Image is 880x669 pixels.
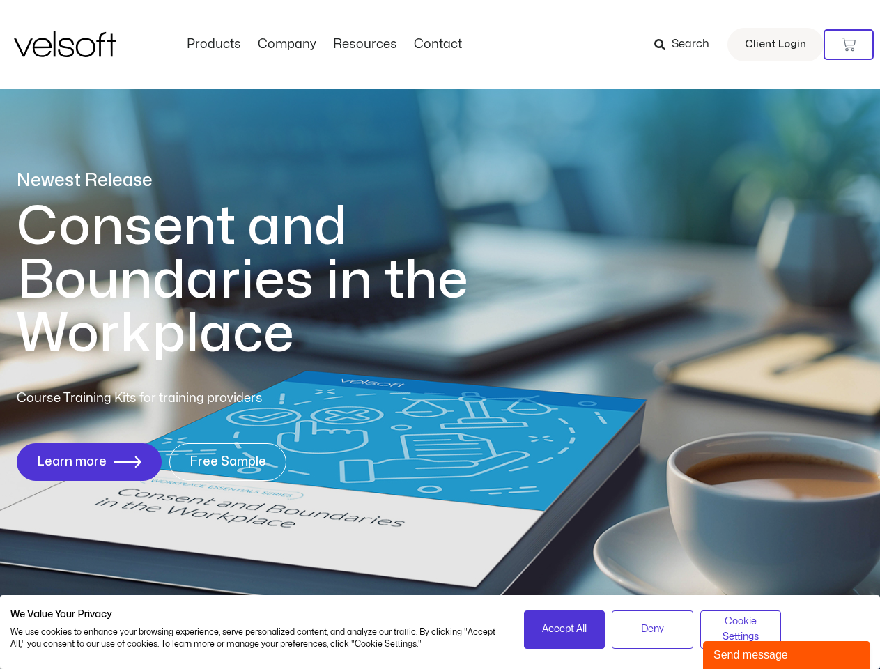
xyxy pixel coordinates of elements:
span: Deny [641,622,664,637]
p: Course Training Kits for training providers [17,389,364,408]
a: ResourcesMenu Toggle [325,37,406,52]
a: Client Login [727,28,824,61]
button: Accept all cookies [524,610,605,649]
a: Free Sample [169,443,286,481]
button: Adjust cookie preferences [700,610,782,649]
button: Deny all cookies [612,610,693,649]
span: Free Sample [190,455,266,469]
span: Cookie Settings [709,614,773,645]
a: Search [654,33,719,56]
span: Learn more [37,455,107,469]
a: Learn more [17,443,162,481]
a: CompanyMenu Toggle [249,37,325,52]
span: Search [672,36,709,54]
p: Newest Release [17,169,525,193]
nav: Menu [178,37,470,52]
p: We use cookies to enhance your browsing experience, serve personalized content, and analyze our t... [10,626,503,650]
img: Velsoft Training Materials [14,31,116,57]
h1: Consent and Boundaries in the Workplace [17,200,525,361]
a: ProductsMenu Toggle [178,37,249,52]
h2: We Value Your Privacy [10,608,503,621]
span: Client Login [745,36,806,54]
span: Accept All [542,622,587,637]
iframe: chat widget [703,638,873,669]
a: ContactMenu Toggle [406,37,470,52]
